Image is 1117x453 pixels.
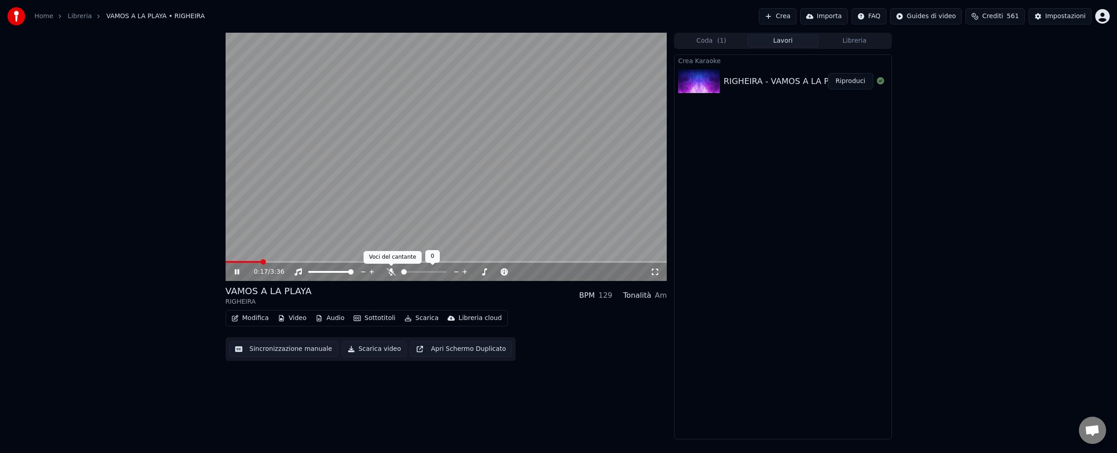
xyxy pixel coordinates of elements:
[1028,8,1092,25] button: Impostazioni
[759,8,796,25] button: Crea
[34,12,53,21] a: Home
[851,8,886,25] button: FAQ
[342,341,407,357] button: Scarica video
[226,297,312,306] div: RIGHEIRA
[228,312,273,325] button: Modifica
[401,312,442,325] button: Scarica
[274,312,310,325] button: Video
[1045,12,1086,21] div: Impostazioni
[410,341,512,357] button: Apri Schermo Duplicato
[254,267,268,276] span: 0:17
[7,7,25,25] img: youka
[350,312,399,325] button: Sottotitoli
[458,314,502,323] div: Libreria cloud
[312,312,348,325] button: Audio
[655,290,667,301] div: Am
[254,267,276,276] div: /
[425,250,440,263] div: 0
[106,12,205,21] span: VAMOS A LA PLAYA • RIGHEIRA
[828,73,873,89] button: Riproduci
[723,75,848,88] div: RIGHEIRA - VAMOS A LA PLAYA
[800,8,848,25] button: Importa
[623,290,651,301] div: Tonalità
[1007,12,1019,21] span: 561
[599,290,613,301] div: 129
[1079,417,1106,444] div: Aprire la chat
[226,285,312,297] div: VAMOS A LA PLAYA
[34,12,205,21] nav: breadcrumb
[982,12,1003,21] span: Crediti
[819,34,891,48] button: Libreria
[68,12,92,21] a: Libreria
[364,251,422,264] div: Voci del cantante
[675,34,747,48] button: Coda
[270,267,284,276] span: 3:36
[717,36,726,45] span: ( 1 )
[229,341,338,357] button: Sincronizzazione manuale
[747,34,819,48] button: Lavori
[890,8,962,25] button: Guides di video
[965,8,1025,25] button: Crediti561
[579,290,595,301] div: BPM
[674,55,891,66] div: Crea Karaoke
